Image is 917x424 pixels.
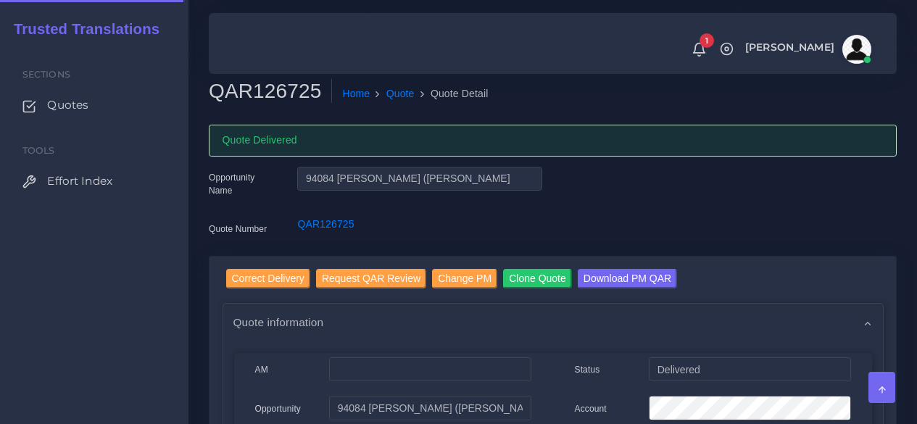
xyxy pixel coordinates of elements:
input: Correct Delivery [226,269,310,288]
label: Opportunity Name [209,171,275,197]
a: [PERSON_NAME]avatar [738,35,876,64]
div: Quote Delivered [209,125,897,157]
span: Quote information [233,314,324,331]
input: Clone Quote [503,269,572,288]
a: 1 [686,41,712,57]
span: Quotes [47,97,88,113]
span: [PERSON_NAME] [745,42,834,52]
a: Quotes [11,90,178,120]
label: Status [575,363,600,376]
label: Opportunity [255,402,302,415]
span: Effort Index [47,173,112,189]
label: Account [575,402,607,415]
a: Quote [386,86,415,101]
div: Quote information [223,304,883,341]
input: Request QAR Review [316,269,426,288]
img: avatar [842,35,871,64]
h2: QAR126725 [209,79,332,104]
a: Effort Index [11,166,178,196]
input: Change PM [432,269,497,288]
a: QAR126725 [297,218,354,230]
a: Trusted Translations [4,17,159,41]
li: Quote Detail [415,86,489,101]
span: 1 [700,33,714,48]
label: AM [255,363,268,376]
span: Sections [22,69,70,80]
input: Download PM QAR [578,269,677,288]
a: Home [342,86,370,101]
span: Tools [22,145,55,156]
h2: Trusted Translations [4,20,159,38]
label: Quote Number [209,223,267,236]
